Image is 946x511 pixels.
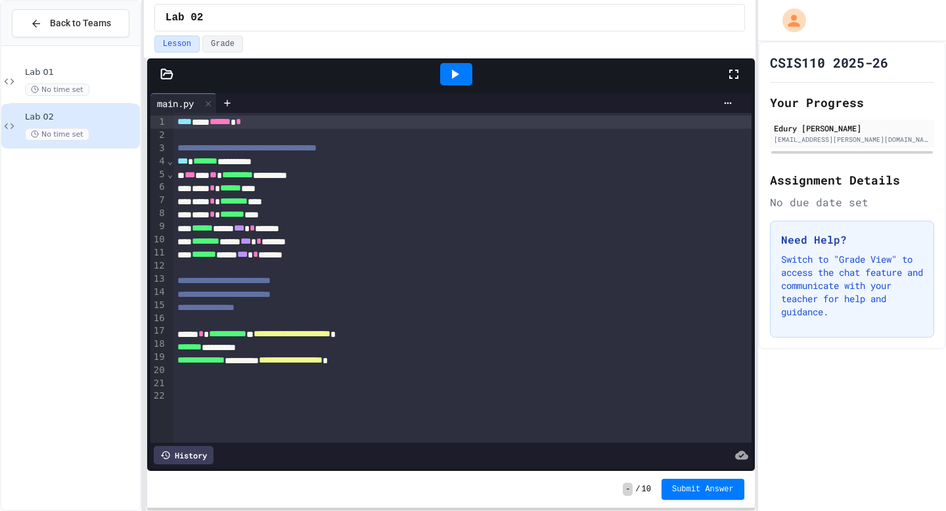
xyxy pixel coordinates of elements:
[781,253,923,319] p: Switch to "Grade View" to access the chat feature and communicate with your teacher for help and ...
[150,194,167,207] div: 7
[642,484,651,495] span: 10
[150,338,167,351] div: 18
[635,484,640,495] span: /
[150,155,167,168] div: 4
[150,181,167,194] div: 6
[774,135,930,144] div: [EMAIL_ADDRESS][PERSON_NAME][DOMAIN_NAME]
[150,299,167,312] div: 15
[769,5,809,35] div: My Account
[770,194,934,210] div: No due date set
[150,389,167,403] div: 22
[672,484,734,495] span: Submit Answer
[25,128,89,141] span: No time set
[150,273,167,286] div: 13
[154,35,200,53] button: Lesson
[837,401,933,457] iframe: chat widget
[50,16,111,30] span: Back to Teams
[774,122,930,134] div: Edury [PERSON_NAME]
[25,83,89,96] span: No time set
[150,233,167,246] div: 10
[167,169,173,179] span: Fold line
[150,324,167,338] div: 17
[167,156,173,166] span: Fold line
[166,10,204,26] span: Lab 02
[150,286,167,299] div: 14
[770,53,888,72] h1: CSIS110 2025-26
[150,168,167,181] div: 5
[150,312,167,325] div: 16
[25,67,137,78] span: Lab 01
[781,232,923,248] h3: Need Help?
[770,93,934,112] h2: Your Progress
[891,458,933,498] iframe: chat widget
[623,483,633,496] span: -
[150,97,200,110] div: main.py
[12,9,129,37] button: Back to Teams
[150,116,167,129] div: 1
[154,446,214,464] div: History
[150,259,167,273] div: 12
[150,142,167,155] div: 3
[662,479,744,500] button: Submit Answer
[25,112,137,123] span: Lab 02
[150,207,167,220] div: 8
[150,351,167,364] div: 19
[150,377,167,390] div: 21
[150,364,167,377] div: 20
[150,93,217,113] div: main.py
[202,35,243,53] button: Grade
[150,220,167,233] div: 9
[770,171,934,189] h2: Assignment Details
[150,246,167,259] div: 11
[150,129,167,142] div: 2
